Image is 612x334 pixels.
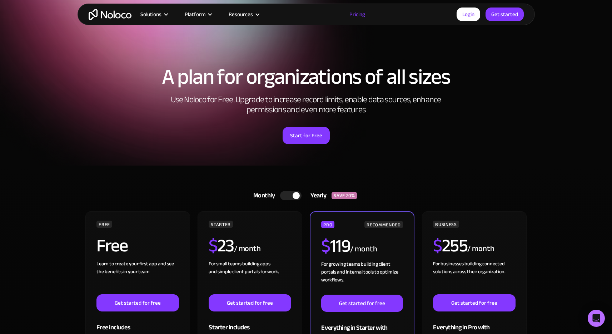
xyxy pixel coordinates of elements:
[96,260,179,294] div: Learn to create your first app and see the benefits in your team ‍
[332,192,357,199] div: SAVE 20%
[433,221,459,228] div: BUSINESS
[244,190,280,201] div: Monthly
[364,221,403,228] div: RECOMMENDED
[185,10,205,19] div: Platform
[321,260,403,295] div: For growing teams building client portals and internal tools to optimize workflows.
[140,10,161,19] div: Solutions
[340,10,374,19] a: Pricing
[321,221,334,228] div: PRO
[131,10,176,19] div: Solutions
[96,294,179,311] a: Get started for free
[321,295,403,312] a: Get started for free
[433,229,442,262] span: $
[283,127,330,144] a: Start for Free
[229,10,253,19] div: Resources
[176,10,220,19] div: Platform
[85,66,528,88] h1: A plan for organizations of all sizes
[433,294,515,311] a: Get started for free
[209,229,218,262] span: $
[209,294,291,311] a: Get started for free
[302,190,332,201] div: Yearly
[486,8,524,21] a: Get started
[588,310,605,327] div: Open Intercom Messenger
[433,260,515,294] div: For businesses building connected solutions across their organization. ‍
[234,243,261,255] div: / month
[220,10,267,19] div: Resources
[321,237,350,255] h2: 119
[209,237,234,255] h2: 23
[96,221,112,228] div: FREE
[457,8,480,21] a: Login
[467,243,494,255] div: / month
[209,221,233,228] div: STARTER
[321,229,330,263] span: $
[209,260,291,294] div: For small teams building apps and simple client portals for work. ‍
[163,95,449,115] h2: Use Noloco for Free. Upgrade to increase record limits, enable data sources, enhance permissions ...
[350,244,377,255] div: / month
[433,237,467,255] h2: 255
[89,9,131,20] a: home
[96,237,128,255] h2: Free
